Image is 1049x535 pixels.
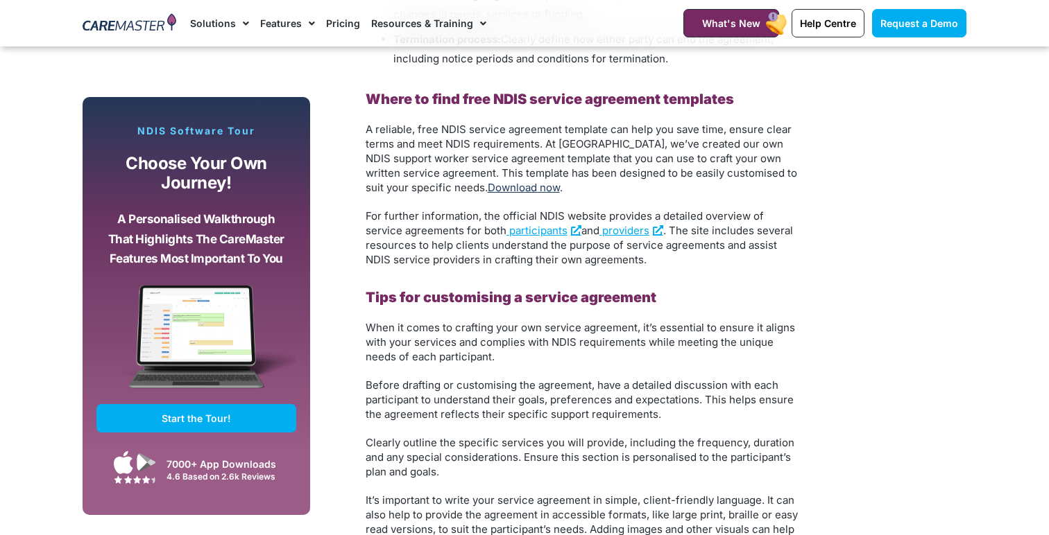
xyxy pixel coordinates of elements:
a: Help Centre [792,9,864,37]
span: When it comes to crafting your own service agreement, it’s essential to ensure it aligns with you... [366,321,795,363]
img: CareMaster Logo [83,13,176,34]
span: providers [602,224,649,237]
img: CareMaster Software Mockup on Screen [96,285,296,404]
span: A reliable, free NDIS service agreement template can help you save time, ensure clear terms and m... [366,123,797,194]
p: Choose your own journey! [107,154,286,193]
p: NDIS Software Tour [96,125,296,137]
span: What's New [702,17,760,29]
span: Request a Demo [880,17,958,29]
b: Where to find free NDIS service agreement templates [366,91,734,107]
a: Request a Demo [872,9,966,37]
span: Before drafting or customising the agreement, have a detailed discussion with each participant to... [366,378,794,421]
a: providers [599,224,663,237]
span: Start the Tour! [162,412,231,424]
span: . The site includes several resources to help clients understand the purpose of service agreement... [366,224,793,266]
span: For further information, the official NDIS website provides a detailed overview of service agreem... [366,209,764,237]
a: participants [506,224,581,237]
span: Help Centre [800,17,856,29]
img: Google Play Store App Review Stars [114,475,155,484]
span: participants [509,224,568,237]
div: 4.6 Based on 2.6k Reviews [167,471,289,482]
a: Download now [488,181,560,194]
span: Clearly outline the specific services you will provide, including the frequency, duration and any... [366,436,794,478]
b: Tips for customising a service agreement [366,289,656,306]
span: and [581,224,599,237]
a: What's New [683,9,779,37]
img: Apple App Store Icon [114,450,133,474]
div: 7000+ App Downloads [167,457,289,471]
img: Google Play App Icon [137,452,156,473]
p: A personalised walkthrough that highlights the CareMaster features most important to you [107,209,286,269]
a: Start the Tour! [96,404,296,432]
